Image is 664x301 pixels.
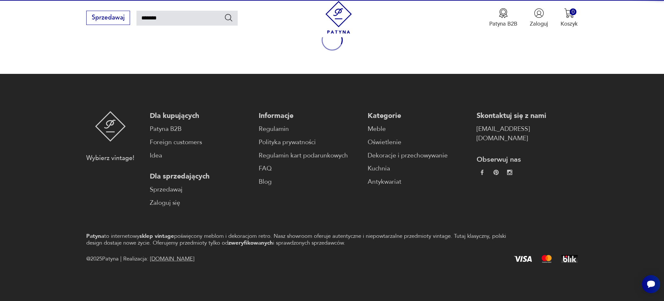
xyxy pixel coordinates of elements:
[368,151,469,160] a: Dekoracje i przechowywanie
[259,177,360,187] a: Blog
[514,256,532,262] img: Visa
[123,254,194,264] span: Realizacja:
[570,8,576,15] div: 0
[224,13,233,22] button: Szukaj
[493,170,499,175] img: 37d27d81a828e637adc9f9cb2e3d3a8a.webp
[561,8,578,28] button: 0Koszyk
[259,164,360,173] a: FAQ
[259,151,360,160] a: Regulamin kart podarunkowych
[150,138,251,147] a: Foreign customers
[561,255,578,263] img: BLIK
[150,151,251,160] a: Idea
[368,124,469,134] a: Meble
[489,8,517,28] button: Patyna B2B
[86,232,104,240] strong: Patyna
[259,124,360,134] a: Regulamin
[561,20,578,28] p: Koszyk
[368,177,469,187] a: Antykwariat
[228,239,273,247] strong: zweryfikowanych
[534,8,544,18] img: Ikonka użytkownika
[86,11,130,25] button: Sprzedawaj
[541,255,552,263] img: Mastercard
[642,275,660,293] iframe: Smartsupp widget button
[530,8,548,28] button: Zaloguj
[120,254,122,264] div: |
[150,255,194,262] a: [DOMAIN_NAME]
[489,8,517,28] a: Ikona medaluPatyna B2B
[498,8,508,18] img: Ikona medalu
[368,164,469,173] a: Kuchnia
[564,8,574,18] img: Ikona koszyka
[259,111,360,121] p: Informacje
[86,254,119,264] span: @ 2025 Patyna
[95,111,126,142] img: Patyna - sklep z meblami i dekoracjami vintage
[368,111,469,121] p: Kategorie
[368,138,469,147] a: Oświetlenie
[150,111,251,121] p: Dla kupujących
[259,138,360,147] a: Polityka prywatności
[150,198,251,208] a: Zaloguj się
[86,233,519,247] p: to internetowy poświęcony meblom i dekoracjom retro. Nasz showroom oferuje autentyczne i niepowta...
[477,124,578,143] a: [EMAIL_ADDRESS][DOMAIN_NAME]
[530,20,548,28] p: Zaloguj
[489,20,517,28] p: Patyna B2B
[150,124,251,134] a: Patyna B2B
[507,170,512,175] img: c2fd9cf7f39615d9d6839a72ae8e59e5.webp
[477,111,578,121] p: Skontaktuj się z nami
[86,16,130,21] a: Sprzedawaj
[480,170,485,175] img: da9060093f698e4c3cedc1453eec5031.webp
[86,154,134,163] p: Wybierz vintage!
[150,185,251,194] a: Sprzedawaj
[477,155,578,164] p: Obserwuj nas
[150,172,251,181] p: Dla sprzedających
[322,1,355,34] img: Patyna - sklep z meblami i dekoracjami vintage
[139,232,174,240] strong: sklep vintage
